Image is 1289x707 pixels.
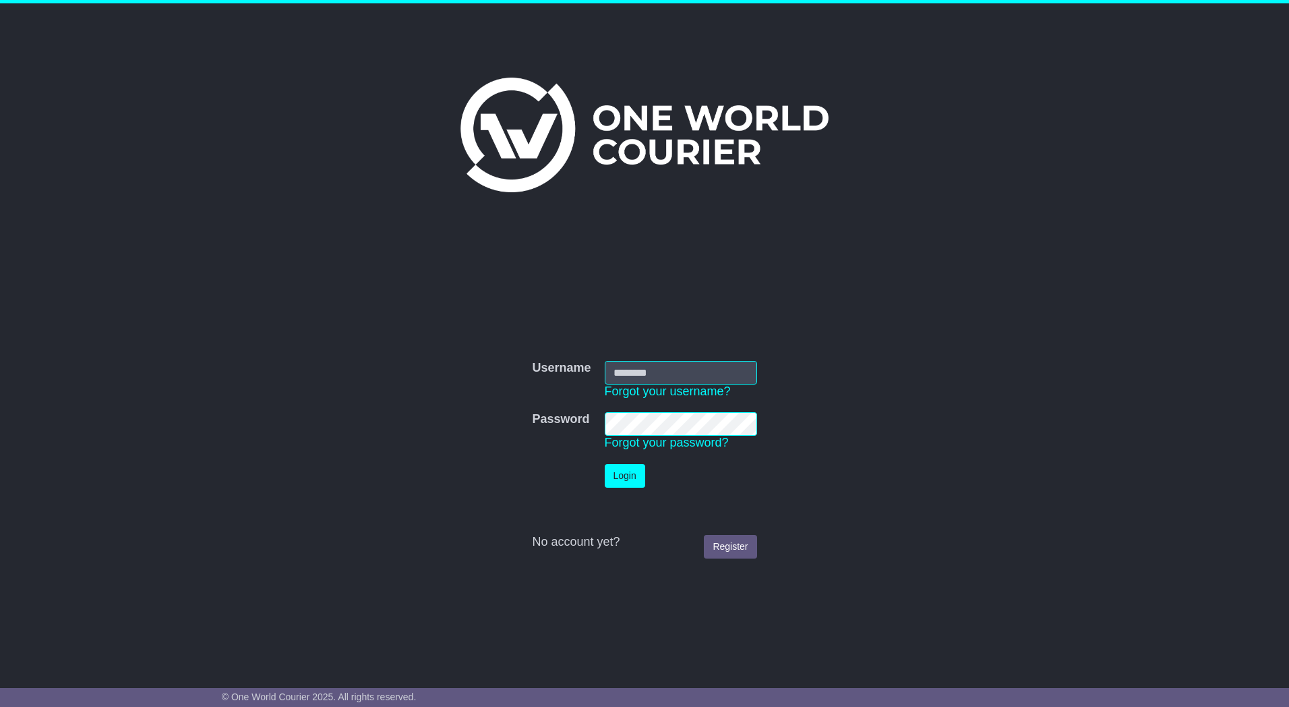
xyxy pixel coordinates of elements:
span: © One World Courier 2025. All rights reserved. [222,691,417,702]
a: Register [704,535,756,559]
button: Login [605,464,645,488]
a: Forgot your username? [605,385,731,398]
label: Username [532,361,591,376]
div: No account yet? [532,535,756,550]
img: One World [460,78,829,192]
label: Password [532,412,589,427]
a: Forgot your password? [605,436,729,449]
